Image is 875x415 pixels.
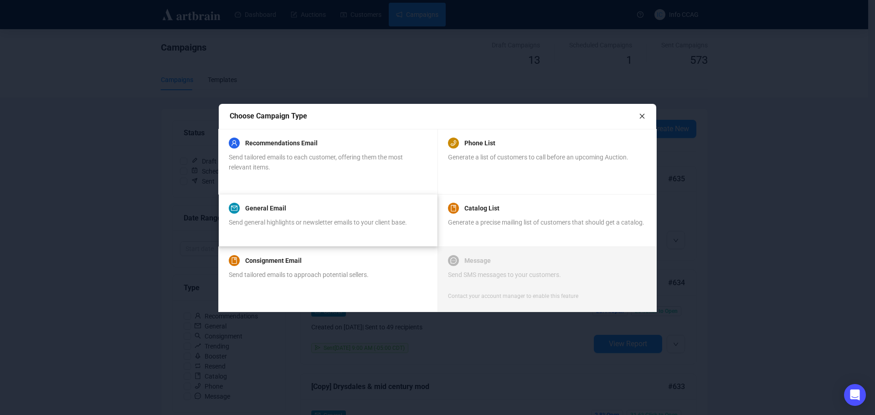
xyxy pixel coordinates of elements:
[229,219,407,226] span: Send general highlights or newsletter emails to your client base.
[230,110,639,122] div: Choose Campaign Type
[639,113,645,119] span: close
[450,257,457,264] span: message
[229,271,369,278] span: Send tailored emails to approach potential sellers.
[229,154,403,171] span: Send tailored emails to each customer, offering them the most relevant items.
[450,205,457,211] span: book
[464,255,491,266] a: Message
[448,219,644,226] span: Generate a precise mailing list of customers that should get a catalog.
[464,138,495,149] a: Phone List
[245,138,318,149] a: Recommendations Email
[448,154,628,161] span: Generate a list of customers to call before an upcoming Auction.
[450,140,457,146] span: phone
[231,257,237,264] span: book
[448,271,561,278] span: Send SMS messages to your customers.
[448,292,578,301] div: Contact your account manager to enable this feature
[231,140,237,146] span: user
[844,384,866,406] div: Open Intercom Messenger
[231,205,237,211] span: mail
[245,203,286,214] a: General Email
[464,203,499,214] a: Catalog List
[245,255,302,266] a: Consignment Email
